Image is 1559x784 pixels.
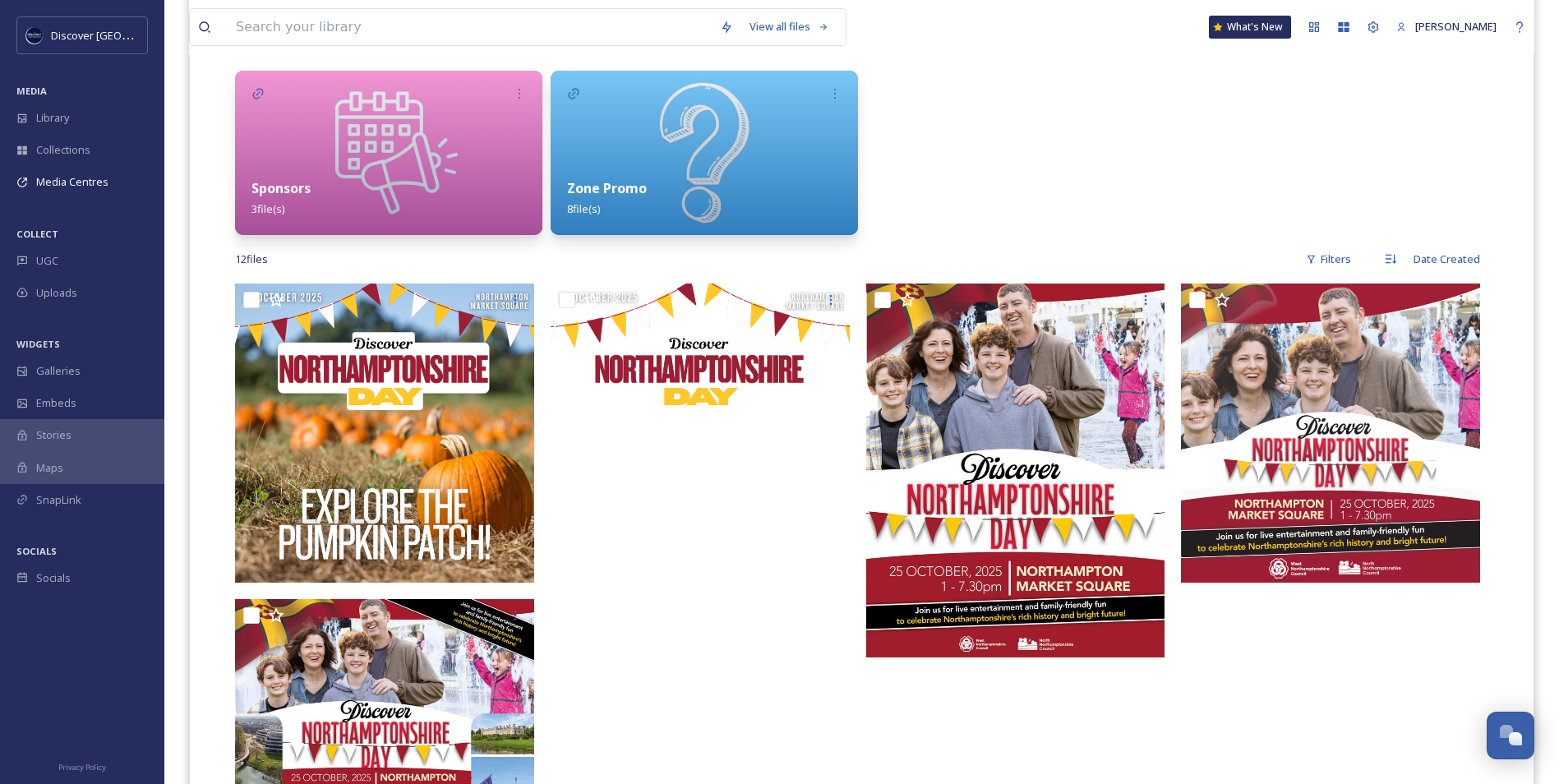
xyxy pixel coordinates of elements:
[36,285,77,301] span: Uploads
[866,284,1165,657] img: 1200x1500 northamptonshire day.jpg
[16,338,60,350] span: WIDGETS
[1181,284,1480,583] img: ND-1080x1080-1-1080x1080.png
[36,570,71,586] span: Socials
[251,179,311,197] strong: Sponsors
[36,253,58,269] span: UGC
[1298,243,1359,275] div: Filters
[567,201,600,216] span: 8 file(s)
[36,395,76,411] span: Embeds
[228,9,712,45] input: Search your library
[1415,19,1497,34] span: [PERSON_NAME]
[235,251,268,267] span: 12 file s
[58,762,106,772] span: Privacy Policy
[36,142,90,158] span: Collections
[58,756,106,776] a: Privacy Policy
[551,71,858,235] img: 74aea876-34f9-41ed-a5a7-3cc75dfe97ef.jpg
[16,85,47,97] span: MEDIA
[36,460,63,476] span: Maps
[36,492,81,508] span: SnapLink
[1209,16,1291,39] a: What's New
[251,201,284,216] span: 3 file(s)
[26,27,43,44] img: Untitled%20design%20%282%29.png
[741,11,837,43] a: View all files
[1388,11,1505,43] a: [PERSON_NAME]
[235,284,534,583] img: NN Day Templates - Square (9).png
[16,228,58,240] span: COLLECT
[36,110,69,126] span: Library
[36,427,71,443] span: Stories
[51,27,201,43] span: Discover [GEOGRAPHIC_DATA]
[36,174,108,190] span: Media Centres
[235,71,542,235] img: 7fd32b64-3dbf-4583-abdb-8e7f95c5665b.jpg
[1487,712,1534,759] button: Open Chat
[16,545,57,557] span: SOCIALS
[567,179,647,197] strong: Zone Promo
[1405,243,1488,275] div: Date Created
[551,284,850,583] img: NN Day Templates - Square (8).png
[36,363,81,379] span: Galleries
